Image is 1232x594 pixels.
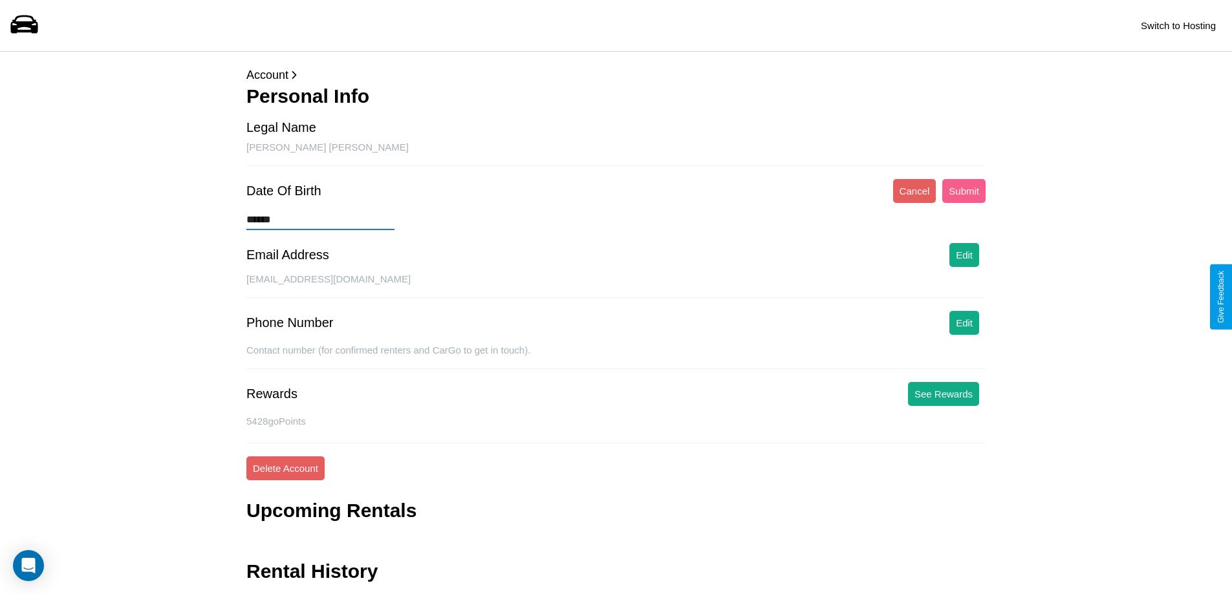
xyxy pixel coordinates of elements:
div: [PERSON_NAME] [PERSON_NAME] [246,142,986,166]
button: Submit [942,179,986,203]
div: Rewards [246,387,297,401]
div: Legal Name [246,120,316,135]
p: 5428 goPoints [246,412,986,430]
div: [EMAIL_ADDRESS][DOMAIN_NAME] [246,273,986,298]
div: Phone Number [246,315,334,330]
button: Delete Account [246,456,325,480]
button: Switch to Hosting [1134,14,1222,37]
button: Cancel [893,179,936,203]
button: See Rewards [908,382,979,406]
button: Edit [949,311,979,335]
h3: Upcoming Rentals [246,500,416,522]
div: Email Address [246,248,329,262]
div: Open Intercom Messenger [13,550,44,581]
div: Date Of Birth [246,184,321,198]
div: Give Feedback [1216,271,1226,323]
p: Account [246,65,986,85]
div: Contact number (for confirmed renters and CarGo to get in touch). [246,345,986,369]
button: Edit [949,243,979,267]
h3: Personal Info [246,85,986,107]
h3: Rental History [246,560,378,582]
